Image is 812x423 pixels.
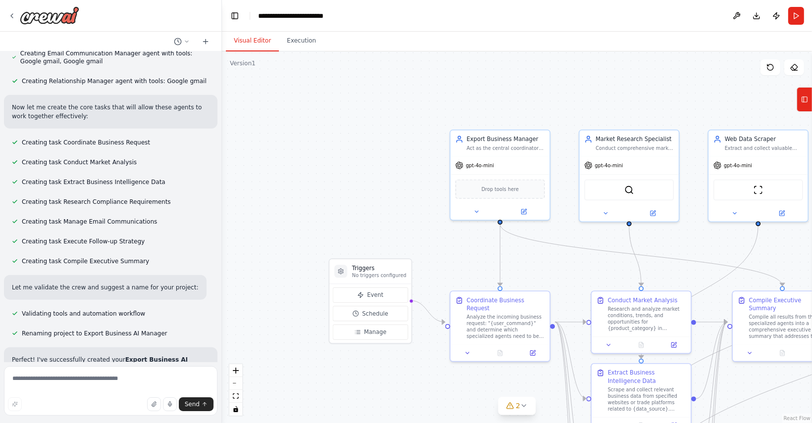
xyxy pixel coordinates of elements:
button: 2 [498,397,536,415]
span: Schedule [362,310,388,318]
span: Creating task Manage Email Communications [22,218,157,226]
button: No output available [624,340,658,350]
span: Renaming project to Export Business AI Manager [22,329,167,337]
button: No output available [765,348,800,358]
div: Coordinate Business Request [467,296,545,313]
span: Creating task Compile Executive Summary [22,257,149,265]
button: zoom in [229,364,242,377]
span: Creating task Extract Business Intelligence Data [22,178,165,186]
span: Event [367,291,383,299]
button: Hide left sidebar [228,9,242,23]
nav: breadcrumb [258,11,346,21]
div: TriggersNo triggers configuredEventScheduleManage [328,258,412,344]
span: gpt-4o-mini [724,162,752,169]
button: zoom out [229,377,242,390]
button: Send [179,397,214,411]
button: Open in side panel [660,340,688,350]
span: Manage [364,328,386,336]
div: Extract and collect valuable business data from websites, trade platforms, and online directories... [725,145,803,151]
g: Edge from 3cd91ebf-4b6b-4fca-94c2-151e0b5c4306 to 52fe8f50-126a-48dc-918d-b86f9491dcf6 [496,224,504,286]
div: Coordinate Business RequestAnalyze the incoming business request: "{user_command}" and determine ... [450,290,551,362]
div: Market Research SpecialistConduct comprehensive market research and analysis for export opportuni... [579,130,680,222]
span: Creating task Execute Follow-up Strategy [22,237,145,245]
span: Creating task Research Compliance Requirements [22,198,171,206]
span: Creating Relationship Manager agent with tools: Google gmail [22,77,207,85]
button: fit view [229,390,242,403]
button: Click to speak your automation idea [163,397,177,411]
span: Creating task Coordinate Business Request [22,139,150,146]
span: Validating tools and automation workflow [22,310,145,318]
p: Perfect! I've successfully created your system. Here's what I've built for you: [12,355,210,373]
button: No output available [483,348,517,358]
p: Let me validate the crew and suggest a name for your project: [12,283,199,292]
span: Drop tools here [482,185,519,193]
g: Edge from 9f1ffcd0-12b4-4f3b-835b-271c3bf086d2 to dbe0f26d-ff8a-49e4-ba75-9750f6d4709b [637,226,762,359]
span: Creating task Conduct Market Analysis [22,158,137,166]
button: toggle interactivity [229,403,242,416]
div: Extract Business Intelligence Data [608,369,686,385]
g: Edge from dbe0f26d-ff8a-49e4-ba75-9750f6d4709b to f46f7921-b9b9-4582-b18a-0f42ee963ba5 [696,318,727,403]
p: No triggers configured [352,272,407,279]
button: Switch to previous chat [170,36,194,47]
span: Send [185,400,200,408]
div: Web Data Scraper [725,135,803,143]
button: Visual Editor [226,31,279,51]
div: Conduct comprehensive market research and analysis for export opportunities, including product de... [595,145,674,151]
div: Conduct Market AnalysisResearch and analyze market conditions, trends, and opportunities for {pro... [591,290,692,354]
div: Act as the central coordinator for all export business operations, delegating tasks to specialize... [467,145,545,151]
button: Schedule [333,306,408,321]
button: Open in side panel [501,207,546,217]
img: Logo [20,6,79,24]
button: Manage [333,325,408,340]
button: Open in side panel [519,348,546,358]
span: 2 [516,401,520,411]
g: Edge from 52fe8f50-126a-48dc-918d-b86f9491dcf6 to 2ba97b0c-351f-45c0-aa5c-5777369f6ace [555,318,586,326]
div: Research and analyze market conditions, trends, and opportunities for {product_category} in {targ... [608,306,686,331]
div: Version 1 [230,59,256,67]
button: Open in side panel [759,208,805,218]
span: gpt-4o-mini [466,162,494,169]
button: Execution [279,31,324,51]
p: Now let me create the core tasks that will allow these agents to work together effectively: [12,103,210,121]
button: Open in side panel [630,208,676,218]
img: SerperDevTool [624,185,634,195]
g: Edge from d972f6e7-a79d-49ca-9d1b-60211c827f5c to 2ba97b0c-351f-45c0-aa5c-5777369f6ace [625,226,646,286]
span: gpt-4o-mini [595,162,623,169]
div: React Flow controls [229,364,242,416]
div: Export Business ManagerAct as the central coordinator for all export business operations, delegat... [450,130,551,221]
button: Event [333,287,408,303]
g: Edge from 3cd91ebf-4b6b-4fca-94c2-151e0b5c4306 to f46f7921-b9b9-4582-b18a-0f42ee963ba5 [496,224,786,286]
div: Scrape and collect relevant business data from specified websites or trade platforms related to {... [608,386,686,412]
button: Upload files [147,397,161,411]
a: React Flow attribution [784,416,811,421]
div: Analyze the incoming business request: "{user_command}" and determine which specialized agents ne... [467,314,545,340]
button: Start a new chat [198,36,214,47]
g: Edge from 2ba97b0c-351f-45c0-aa5c-5777369f6ace to f46f7921-b9b9-4582-b18a-0f42ee963ba5 [696,318,727,326]
div: Conduct Market Analysis [608,296,678,304]
g: Edge from triggers to 52fe8f50-126a-48dc-918d-b86f9491dcf6 [411,296,445,326]
span: Creating Email Communication Manager agent with tools: Google gmail, Google gmail [20,49,210,65]
div: Export Business Manager [467,135,545,143]
div: Market Research Specialist [595,135,674,143]
g: Edge from 52fe8f50-126a-48dc-918d-b86f9491dcf6 to dbe0f26d-ff8a-49e4-ba75-9750f6d4709b [555,318,586,403]
img: ScrapeWebsiteTool [754,185,763,195]
button: Improve this prompt [8,397,22,411]
h3: Triggers [352,264,407,272]
div: Web Data ScraperExtract and collect valuable business data from websites, trade platforms, and on... [708,130,809,222]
